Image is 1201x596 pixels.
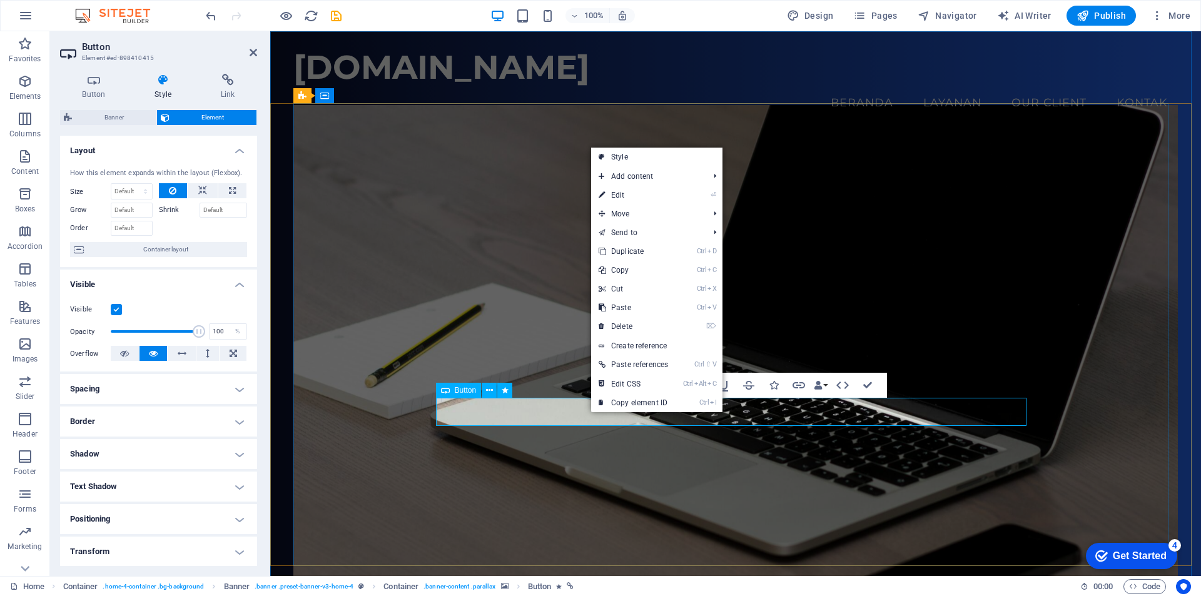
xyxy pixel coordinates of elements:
div: Get Started 4 items remaining, 20% complete [10,6,101,33]
i: On resize automatically adjust zoom level to fit chosen device. [617,10,628,21]
label: Order [70,221,111,236]
h4: Style [133,74,199,100]
img: Editor Logo [72,8,166,23]
p: Slider [16,391,35,402]
nav: breadcrumb [63,579,574,594]
button: Usercentrics [1176,579,1191,594]
h6: 100% [584,8,604,23]
label: Overflow [70,346,111,361]
a: Create reference [591,336,722,355]
a: ⌦Delete [591,317,676,336]
span: Add content [591,167,704,186]
div: % [229,324,246,339]
h4: Positioning [60,504,257,534]
button: Data Bindings [812,373,829,398]
button: Navigator [913,6,982,26]
span: More [1151,9,1190,22]
button: save [328,8,343,23]
h4: Border [60,407,257,437]
h4: Visible [60,270,257,292]
p: Features [10,316,40,326]
a: CtrlXCut [591,280,676,298]
button: HTML [831,373,854,398]
i: Alt [694,380,707,388]
p: Tables [14,279,36,289]
i: ⏎ [711,191,716,199]
span: 00 00 [1093,579,1113,594]
i: Undo: Change opacity (Ctrl+Z) [204,9,218,23]
i: This element contains a background [501,583,509,590]
label: Shrink [159,203,200,218]
button: Element [157,110,257,125]
input: Default [111,203,153,218]
a: CtrlCCopy [591,261,676,280]
i: Ctrl [697,247,707,255]
a: CtrlAltCEdit CSS [591,375,676,393]
button: undo [203,8,218,23]
button: Underline (Ctrl+U) [712,373,736,398]
p: Elements [9,91,41,101]
i: C [707,266,716,274]
i: This element is linked [567,583,574,590]
span: Click to select. Double-click to edit [383,579,418,594]
i: Ctrl [683,380,693,388]
i: Ctrl [697,266,707,274]
button: Code [1123,579,1166,594]
p: Forms [14,504,36,514]
i: Ctrl [697,285,707,293]
a: CtrlICopy element ID [591,393,676,412]
span: Click to select. Double-click to edit [528,579,552,594]
button: Design [782,6,839,26]
label: Opacity [70,328,111,335]
h4: Text Shadow [60,472,257,502]
span: Publish [1077,9,1126,22]
i: ⌦ [706,322,716,330]
a: ⏎Edit [591,186,676,205]
h4: Button [60,74,133,100]
a: Click to cancel selection. Double-click to open Pages [10,579,44,594]
p: Header [13,429,38,439]
i: D [707,247,716,255]
p: Boxes [15,204,36,214]
span: Move [591,205,704,223]
i: Reload page [304,9,318,23]
i: Ctrl [699,398,709,407]
button: Click here to leave preview mode and continue editing [278,8,293,23]
i: V [712,360,716,368]
span: . banner .preset-banner-v3-home-4 [255,579,353,594]
div: Design (Ctrl+Alt+Y) [782,6,839,26]
a: CtrlDDuplicate [591,242,676,261]
button: AI Writer [992,6,1057,26]
span: Banner [76,110,153,125]
i: This element is a customizable preset [358,583,364,590]
span: Container layout [88,242,243,257]
div: How this element expands within the layout (Flexbox). [70,168,247,179]
h4: Spacing [60,374,257,404]
a: CtrlVPaste [591,298,676,317]
button: Publish [1067,6,1136,26]
button: Confirm (Ctrl+⏎) [856,373,879,398]
button: Strikethrough [737,373,761,398]
a: Send to [591,223,704,242]
p: Footer [14,467,36,477]
span: Code [1129,579,1160,594]
h4: Shadow [60,439,257,469]
label: Grow [70,203,111,218]
h4: Transform [60,537,257,567]
h3: Element #ed-898410415 [82,53,232,64]
i: V [707,303,716,311]
i: Ctrl [697,303,707,311]
button: Icons [762,373,786,398]
i: C [707,380,716,388]
p: Images [13,354,38,364]
p: Favorites [9,54,41,64]
button: 100% [565,8,610,23]
input: Default [111,221,153,236]
i: Ctrl [694,360,704,368]
p: Content [11,166,39,176]
button: Container layout [70,242,247,257]
input: Default [200,203,248,218]
i: X [707,285,716,293]
button: Link [787,373,811,398]
p: Marketing [8,542,42,552]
